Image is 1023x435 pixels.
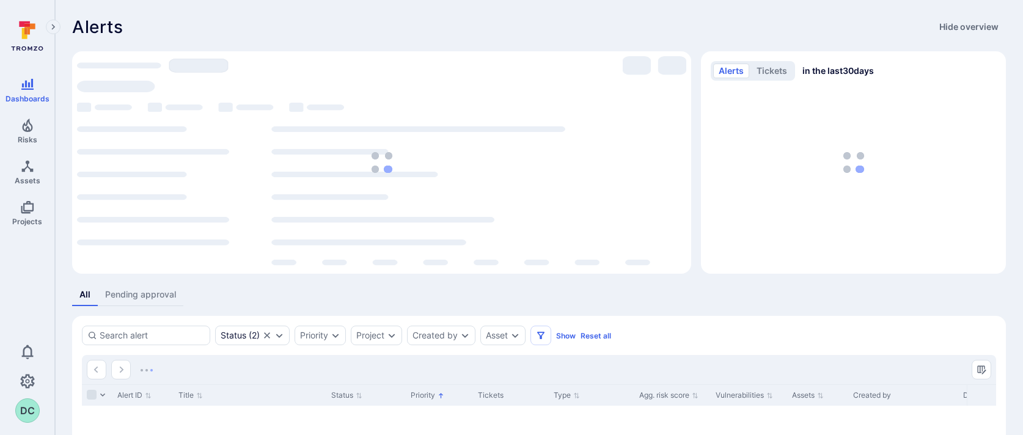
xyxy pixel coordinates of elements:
[356,331,384,340] button: Project
[87,390,97,400] span: Select all rows
[411,390,444,400] button: Sort by Priority
[554,390,580,400] button: Sort by Type
[413,331,458,340] button: Created by
[751,64,793,78] button: tickets
[221,331,260,340] button: Status(2)
[72,283,98,306] a: All
[530,326,551,345] button: Filters
[963,390,1003,400] button: Sort by Due date
[178,390,203,400] button: Sort by Title
[72,51,691,274] div: Most alerts
[331,331,340,340] button: Expand dropdown
[701,51,1006,274] div: Alerts/Tickets trend
[331,390,362,400] button: Sort by Status
[460,331,470,340] button: Expand dropdown
[12,217,42,226] span: Projects
[486,331,508,340] button: Asset
[300,331,328,340] button: Priority
[802,65,874,77] span: in the last 30 days
[77,56,686,269] div: loading spinner
[111,360,131,379] button: Go to the next page
[972,360,991,379] button: Manage columns
[274,331,284,340] button: Expand dropdown
[478,390,544,401] div: Tickets
[15,398,40,423] button: DC
[639,390,698,400] button: Sort by Agg. risk score
[72,283,1006,306] div: alerts tabs
[18,135,37,144] span: Risks
[15,176,40,185] span: Assets
[72,17,123,37] h1: Alerts
[15,398,40,423] div: Dan Cundy
[853,390,953,401] div: Created by
[438,389,444,402] p: Sorted by: Higher priority first
[117,390,152,400] button: Sort by Alert ID
[556,331,576,340] button: Show
[510,331,520,340] button: Expand dropdown
[792,390,824,400] button: Sort by Assets
[221,331,260,340] div: ( 2 )
[49,22,57,32] i: Expand navigation menu
[5,94,50,103] span: Dashboards
[716,390,773,400] button: Sort by Vulnerabilities
[932,17,1006,37] button: Hide overview
[215,326,290,345] div: open, in process
[98,283,183,306] a: Pending approval
[713,64,749,78] button: alerts
[100,329,205,342] input: Search alert
[221,331,246,340] div: Status
[581,331,611,340] button: Reset all
[387,331,397,340] button: Expand dropdown
[46,20,61,34] button: Expand navigation menu
[87,360,106,379] button: Go to the previous page
[141,369,153,371] img: Loading...
[262,331,272,340] button: Clear selection
[372,152,392,173] img: Loading...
